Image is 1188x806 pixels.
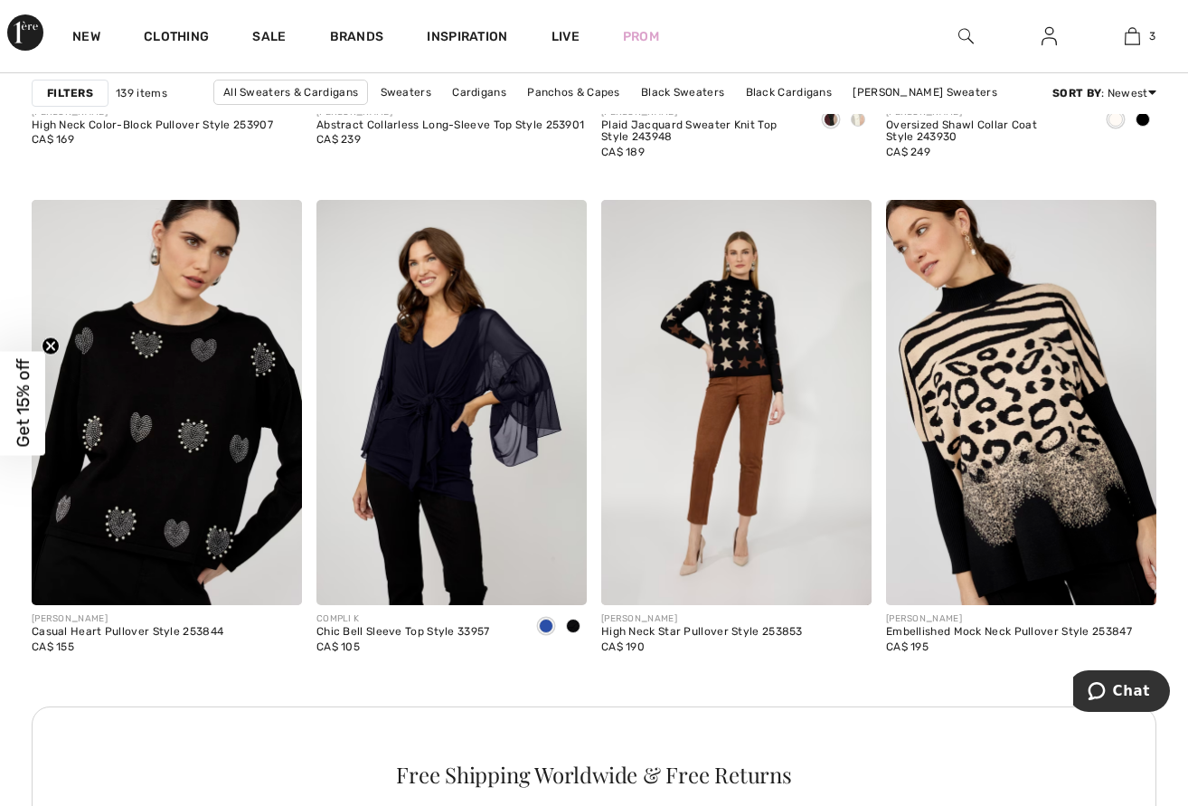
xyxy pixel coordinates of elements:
[330,29,384,48] a: Brands
[632,81,733,104] a: Black Sweaters
[601,626,803,639] div: High Neck Star Pullover Style 253853
[372,81,440,104] a: Sweaters
[316,133,361,146] span: CA$ 239
[316,612,490,626] div: COMPLI K
[443,81,515,104] a: Cardigans
[1052,87,1101,100] strong: Sort By
[1091,25,1173,47] a: 3
[47,85,93,101] strong: Filters
[32,612,223,626] div: [PERSON_NAME]
[886,200,1156,606] img: Embellished Mock Neck Pullover Style 253847. Camel/Black
[32,200,302,606] img: Casual Heart Pullover Style 253844. Black
[32,119,273,132] div: High Neck Color-Block Pullover Style 253907
[533,612,560,642] div: Navy
[316,200,587,606] img: Chic Bell Sleeve Top Style 33957. Navy
[316,640,360,653] span: CA$ 105
[958,25,974,47] img: search the website
[55,763,1133,785] div: Free Shipping Worldwide & Free Returns
[1052,85,1156,101] div: : Newest
[427,29,507,48] span: Inspiration
[601,612,803,626] div: [PERSON_NAME]
[13,359,33,448] span: Get 15% off
[737,81,842,104] a: Black Cardigans
[32,133,74,146] span: CA$ 169
[601,200,872,606] img: High Neck Star Pullover Style 253853. Black/Beige
[467,105,629,128] a: [PERSON_NAME] Sweaters
[1027,25,1071,48] a: Sign In
[7,14,43,51] img: 1ère Avenue
[518,81,629,104] a: Panchos & Capes
[213,80,368,105] a: All Sweaters & Cardigans
[632,105,752,128] a: Dolcezza Sweaters
[1149,28,1155,44] span: 3
[886,626,1132,639] div: Embellished Mock Neck Pullover Style 253847
[1042,25,1057,47] img: My Info
[844,106,872,136] div: Rose/multi
[116,85,167,101] span: 139 items
[316,119,584,132] div: Abstract Collarless Long-Sleeve Top Style 253901
[252,29,286,48] a: Sale
[623,27,659,46] a: Prom
[886,119,1088,145] div: Oversized Shawl Collar Coat Style 243930
[817,106,844,136] div: Merlot/multi
[886,146,930,158] span: CA$ 249
[1125,25,1140,47] img: My Bag
[32,626,223,639] div: Casual Heart Pullover Style 253844
[316,626,490,639] div: Chic Bell Sleeve Top Style 33957
[32,640,74,653] span: CA$ 155
[886,612,1132,626] div: [PERSON_NAME]
[886,640,929,653] span: CA$ 195
[42,337,60,355] button: Close teaser
[844,81,1006,104] a: [PERSON_NAME] Sweaters
[72,29,100,48] a: New
[1073,670,1170,716] iframe: Opens a widget where you can chat to one of our agents
[1129,106,1156,136] div: Black
[560,612,587,642] div: Black
[552,27,580,46] a: Live
[601,146,645,158] span: CA$ 189
[601,119,803,145] div: Plaid Jacquard Sweater Knit Top Style 243948
[1102,106,1129,136] div: Vanilla 30
[144,29,209,48] a: Clothing
[601,640,645,653] span: CA$ 190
